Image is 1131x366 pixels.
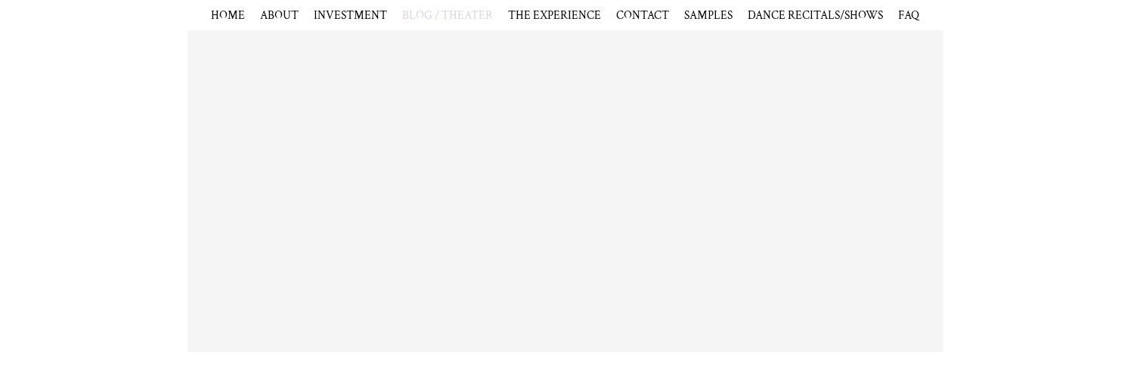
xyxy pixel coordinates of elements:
[685,8,733,23] span: SAMPLES
[617,8,670,23] a: CONTACT
[899,8,920,23] a: FAQ
[261,8,299,23] a: ABOUT
[748,8,884,23] span: DANCE RECITALS/SHOWS
[403,8,494,23] a: BLOG / THEATER
[315,8,388,23] a: INVESTMENT
[509,8,602,23] a: THE EXPERIENCE
[212,8,246,23] a: HOME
